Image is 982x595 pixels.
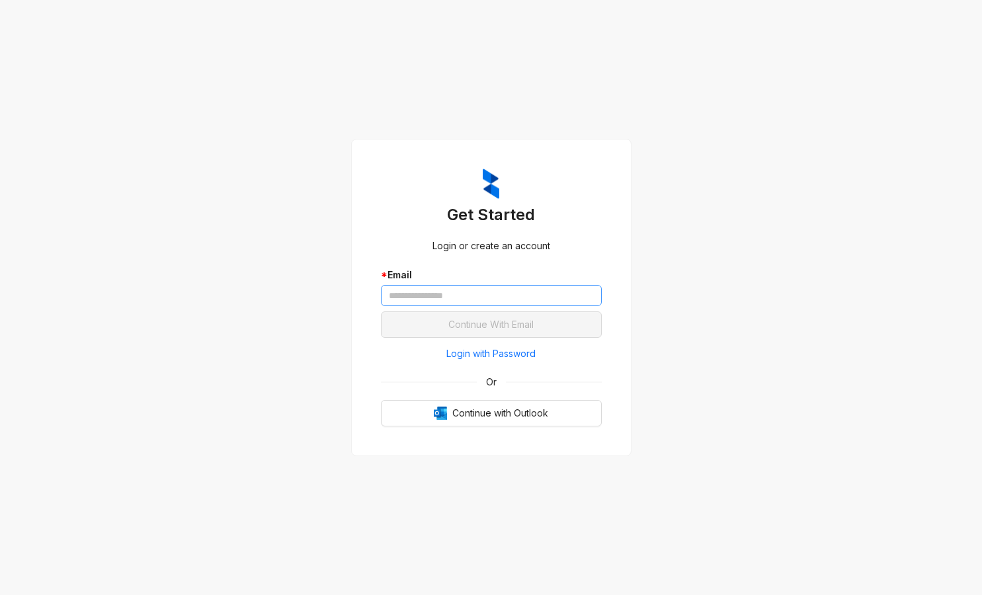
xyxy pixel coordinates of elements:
span: Or [477,375,506,389]
button: Login with Password [381,343,602,364]
button: OutlookContinue with Outlook [381,400,602,426]
div: Login or create an account [381,239,602,253]
img: ZumaIcon [483,169,499,199]
h3: Get Started [381,204,602,225]
button: Continue With Email [381,311,602,338]
span: Login with Password [446,346,536,361]
img: Outlook [434,407,447,420]
span: Continue with Outlook [452,406,548,420]
div: Email [381,268,602,282]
